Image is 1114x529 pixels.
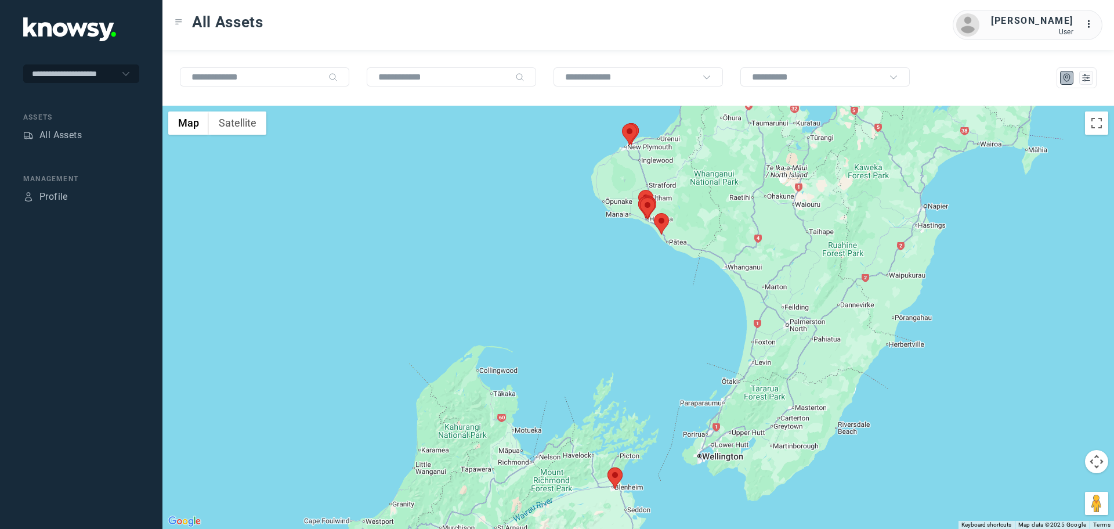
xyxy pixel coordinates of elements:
[1085,492,1108,515] button: Drag Pegman onto the map to open Street View
[168,111,209,135] button: Show street map
[23,192,34,202] div: Profile
[1018,521,1086,528] span: Map data ©2025 Google
[165,514,204,529] img: Google
[1085,450,1108,473] button: Map camera controls
[1085,111,1108,135] button: Toggle fullscreen view
[23,174,139,184] div: Management
[1093,521,1111,528] a: Terms (opens in new tab)
[1081,73,1091,83] div: List
[991,28,1073,36] div: User
[23,17,116,41] img: Application Logo
[165,514,204,529] a: Open this area in Google Maps (opens a new window)
[1085,17,1099,33] div: :
[175,18,183,26] div: Toggle Menu
[23,130,34,141] div: Assets
[515,73,525,82] div: Search
[209,111,266,135] button: Show satellite imagery
[328,73,338,82] div: Search
[1085,17,1099,31] div: :
[956,13,979,37] img: avatar.png
[39,190,68,204] div: Profile
[961,521,1011,529] button: Keyboard shortcuts
[1086,20,1097,28] tspan: ...
[23,128,82,142] a: AssetsAll Assets
[192,12,263,33] span: All Assets
[23,112,139,123] div: Assets
[39,128,82,142] div: All Assets
[23,190,68,204] a: ProfileProfile
[991,14,1073,28] div: [PERSON_NAME]
[1062,73,1072,83] div: Map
